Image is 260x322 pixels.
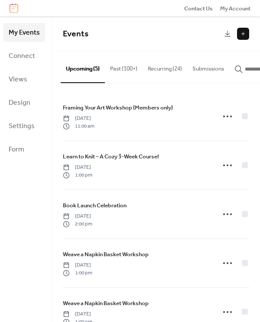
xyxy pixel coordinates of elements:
[63,171,92,179] span: 1:00 pm
[63,152,159,161] a: Learn to Knit – A Cozy 3-Week Course!
[63,103,173,113] a: Framing Your Art Workshop (Members only)
[3,46,45,65] a: Connect
[63,310,92,318] span: [DATE]
[10,3,18,13] img: logo
[63,201,127,210] a: Book Launch Celebration
[61,52,105,83] button: Upcoming (5)
[3,93,45,112] a: Design
[9,73,27,87] span: Views
[9,96,30,110] span: Design
[63,220,92,228] span: 2:00 pm
[3,23,45,42] a: My Events
[63,299,149,308] span: Weave a Napkin Basket Workshop
[63,122,94,130] span: 11:00 am
[105,52,143,82] button: Past (100+)
[63,26,88,42] span: Events
[9,26,40,40] span: My Events
[63,115,94,122] span: [DATE]
[9,49,35,63] span: Connect
[63,299,149,308] a: Weave a Napkin Basket Workshop
[3,140,45,159] a: Form
[220,4,250,13] a: My Account
[3,116,45,135] a: Settings
[187,52,229,82] button: Submissions
[9,143,24,157] span: Form
[63,250,149,259] a: Weave a Napkin Basket Workshop
[63,164,92,171] span: [DATE]
[184,4,213,13] a: Contact Us
[143,52,187,82] button: Recurring (24)
[63,261,92,269] span: [DATE]
[63,269,92,277] span: 1:00 pm
[3,70,45,89] a: Views
[63,213,92,220] span: [DATE]
[9,119,35,133] span: Settings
